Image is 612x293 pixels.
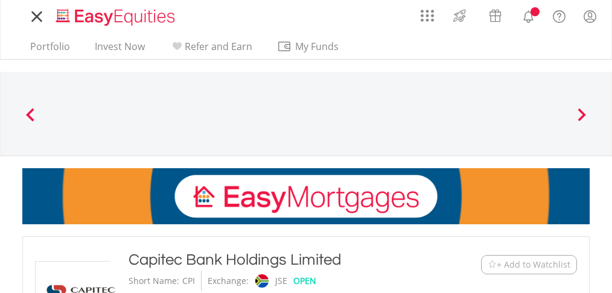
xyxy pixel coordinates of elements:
a: Portfolio [25,40,75,59]
img: Watchlist [488,260,497,269]
span: Refer and Earn [185,40,252,53]
img: EasyEquities_Logo.png [54,7,180,27]
div: JSE [275,271,287,291]
div: Exchange: [208,271,249,291]
img: vouchers-v2.svg [485,6,505,25]
span: + Add to Watchlist [497,259,570,271]
a: Notifications [513,3,544,27]
a: My Profile [575,3,605,30]
a: FAQ's and Support [544,3,575,27]
div: Short Name: [129,271,179,291]
img: grid-menu-icon.svg [421,9,434,22]
a: Invest Now [90,40,150,59]
img: thrive-v2.svg [450,6,470,25]
div: Capitec Bank Holdings Limited [129,249,437,271]
img: EasyMortage Promotion Banner [22,168,590,224]
div: CPI [182,271,195,291]
a: Vouchers [477,3,513,25]
a: Refer and Earn [165,40,257,59]
div: OPEN [293,271,316,291]
button: Watchlist + Add to Watchlist [481,255,577,274]
a: AppsGrid [413,3,442,22]
img: jse.png [255,274,269,288]
span: My Funds [277,39,356,54]
a: Home page [51,3,180,27]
